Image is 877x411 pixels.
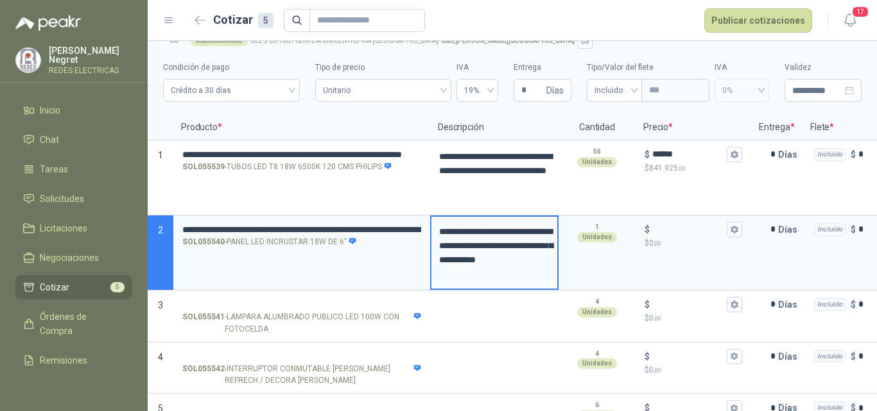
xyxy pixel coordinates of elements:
[645,349,650,364] p: $
[15,348,132,373] a: Remisiones
[577,307,617,317] div: Unidades
[182,161,392,173] p: - TUBOS LED T8 18W 6500K 120 CMS PHILIPS
[158,150,163,160] span: 1
[652,224,724,234] input: $$0,00
[727,222,742,237] button: $$0,00
[182,236,225,248] strong: SOL055540
[727,297,742,312] button: $$0,00
[40,103,60,117] span: Inicio
[778,292,803,317] p: Días
[593,147,601,157] p: 50
[785,62,862,74] label: Validez
[182,352,421,362] input: SOL055542-INTERRUPTOR CONMUTABLE [PERSON_NAME] REFRECH / DECORA [PERSON_NAME]
[751,115,803,140] p: Entrega
[649,365,661,374] span: 0
[15,157,132,181] a: Tareas
[814,148,846,161] div: Incluido
[182,161,225,173] strong: SOL055539
[40,162,68,176] span: Tareas
[15,216,132,240] a: Licitaciones
[636,115,751,140] p: Precio
[814,223,846,236] div: Incluido
[158,300,163,310] span: 3
[15,98,132,122] a: Inicio
[323,81,443,100] span: Unitario
[645,222,650,237] p: $
[15,187,132,211] a: Solicitudes
[778,217,803,242] p: Días
[851,349,856,364] p: $
[173,115,430,140] p: Producto
[40,192,84,206] span: Solicitudes
[595,400,599,410] p: 6
[559,115,636,140] p: Cantidad
[40,353,87,367] span: Remisiones
[182,225,421,235] input: SOL055540-PANEL LED INCRUSTAR 18W DE 6"
[654,240,661,247] span: ,00
[182,236,357,248] p: - PANEL LED INCRUSTAR 18W DE 6"
[851,222,856,237] p: $
[652,149,724,159] input: $$841.925,00
[645,162,742,174] p: $
[727,147,742,162] button: $$841.925,00
[430,115,559,140] p: Descripción
[49,46,132,64] p: [PERSON_NAME] Negret
[182,363,421,387] p: - INTERRUPTOR CONMUTABLE [PERSON_NAME] REFRECH / DECORA [PERSON_NAME]
[851,147,856,162] p: $
[654,367,661,374] span: ,00
[645,312,742,324] p: $
[645,147,650,162] p: $
[727,349,742,364] button: $$0,00
[704,8,812,33] button: Publicar cotizaciones
[814,298,846,311] div: Incluido
[15,378,132,402] a: Configuración
[577,358,617,369] div: Unidades
[110,282,125,292] span: 5
[40,310,120,338] span: Órdenes de Compra
[250,38,575,44] p: CLL 5 CR 100 FRENTE A UNICENTRO VIA [GEOGRAPHIC_DATA] -
[595,222,599,232] p: 1
[15,275,132,299] a: Cotizar5
[213,11,274,29] h2: Cotizar
[158,225,163,235] span: 2
[577,157,617,167] div: Unidades
[315,62,451,74] label: Tipo de precio
[715,62,769,74] label: IVA
[182,300,421,310] input: SOL055541-LAMPARA ALUMBRADO PUBLICO LED 100W CON FOTOCELDA
[16,48,40,72] img: Company Logo
[171,81,292,100] span: Crédito a 30 días
[15,15,81,31] img: Logo peakr
[258,13,274,28] div: 5
[40,280,69,294] span: Cotizar
[49,67,132,74] p: REDES ELECTRICAS
[587,62,709,74] label: Tipo/Valor del flete
[722,81,761,100] span: 0%
[595,349,599,359] p: 4
[158,352,163,362] span: 4
[645,364,742,376] p: $
[191,36,248,46] div: Mantenimiento
[456,62,498,74] label: IVA
[182,311,421,335] p: - LAMPARA ALUMBRADO PUBLICO LED 100W CON FOTOCELDA
[654,315,661,322] span: ,00
[163,62,300,74] label: Condición de pago
[15,128,132,152] a: Chat
[464,81,491,100] span: 19%
[645,298,650,312] p: $
[577,232,617,242] div: Unidades
[40,221,87,235] span: Licitaciones
[40,251,99,265] span: Negociaciones
[645,237,742,249] p: $
[649,314,661,323] span: 0
[778,142,803,167] p: Días
[814,350,846,363] div: Incluido
[595,297,599,307] p: 4
[652,351,724,361] input: $$0,00
[778,344,803,369] p: Días
[851,6,869,18] span: 17
[595,81,634,100] span: Incluido
[838,9,862,32] button: 17
[652,299,724,309] input: $$0,00
[514,62,571,74] label: Entrega
[15,246,132,270] a: Negociaciones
